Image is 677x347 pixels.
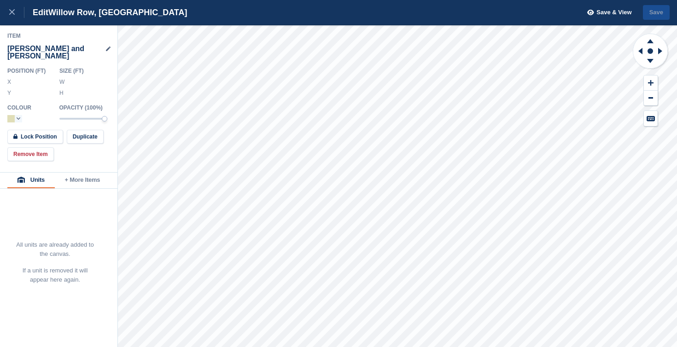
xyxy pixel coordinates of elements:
[55,173,110,188] button: + More Items
[59,89,64,97] label: H
[644,91,658,106] button: Zoom Out
[644,75,658,91] button: Zoom In
[7,89,12,97] label: Y
[644,111,658,126] button: Keyboard Shortcuts
[7,173,55,188] button: Units
[7,40,111,64] div: [PERSON_NAME] and [PERSON_NAME]
[16,240,94,259] p: All units are already added to the canvas.
[16,266,94,284] p: If a unit is removed it will appear here again.
[59,67,100,75] div: Size ( FT )
[59,78,64,86] label: W
[643,5,670,20] button: Save
[67,130,104,144] button: Duplicate
[7,104,52,111] div: Colour
[7,147,54,161] button: Remove Item
[7,130,63,144] button: Lock Position
[7,32,111,40] div: Item
[596,8,631,17] span: Save & View
[7,78,12,86] label: X
[7,67,52,75] div: Position ( FT )
[24,7,187,18] div: Edit Willow Row, [GEOGRAPHIC_DATA]
[582,5,632,20] button: Save & View
[59,104,111,111] div: Opacity ( 100 %)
